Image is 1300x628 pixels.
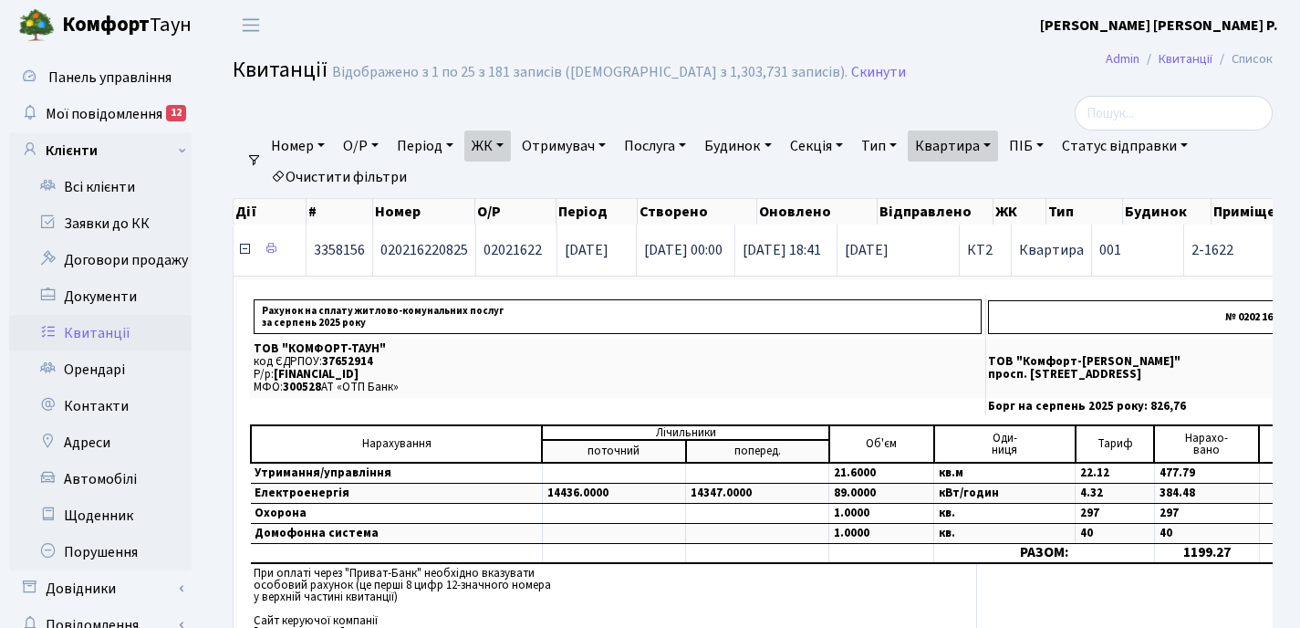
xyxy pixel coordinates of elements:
[332,64,848,81] div: Відображено з 1 по 25 з 181 записів ([DEMOGRAPHIC_DATA] з 1,303,731 записів).
[1106,49,1139,68] a: Admin
[878,199,994,225] th: Відправлено
[390,131,461,162] a: Період
[9,534,192,570] a: Порушення
[1154,463,1259,484] td: 477.79
[9,242,192,278] a: Договори продажу
[542,425,828,440] td: Лічильники
[9,59,192,96] a: Панель управління
[9,497,192,534] a: Щоденник
[1212,49,1273,69] li: Список
[697,131,778,162] a: Будинок
[1076,504,1155,524] td: 297
[1099,240,1121,260] span: 001
[556,199,638,225] th: Період
[251,524,542,544] td: Домофонна система
[9,461,192,497] a: Автомобілі
[9,351,192,388] a: Орендарі
[934,524,1076,544] td: кв.
[1191,243,1295,257] span: 2-1622
[234,199,307,225] th: Дії
[845,243,952,257] span: [DATE]
[1040,15,1278,37] a: [PERSON_NAME] [PERSON_NAME] Р.
[9,169,192,205] a: Всі клієнти
[9,315,192,351] a: Квитанції
[743,240,821,260] span: [DATE] 18:41
[9,132,192,169] a: Клієнти
[829,463,934,484] td: 21.6000
[542,440,685,463] td: поточний
[251,504,542,524] td: Охорона
[9,278,192,315] a: Документи
[228,10,274,40] button: Переключити навігацію
[1123,199,1211,225] th: Будинок
[1055,131,1195,162] a: Статус відправки
[757,199,878,225] th: Оновлено
[1019,240,1084,260] span: Квартира
[934,504,1076,524] td: кв.
[967,243,1004,257] span: КТ2
[934,544,1155,563] td: РАЗОМ:
[1154,544,1259,563] td: 1199.27
[9,205,192,242] a: Заявки до КК
[686,440,829,463] td: поперед.
[1076,524,1155,544] td: 40
[829,425,934,463] td: Об'єм
[854,131,904,162] a: Тип
[251,484,542,504] td: Електроенергія
[783,131,850,162] a: Секція
[1076,425,1155,463] td: Тариф
[251,425,542,463] td: Нарахування
[617,131,693,162] a: Послуга
[686,484,829,504] td: 14347.0000
[9,96,192,132] a: Мої повідомлення12
[373,199,475,225] th: Номер
[254,369,982,381] p: Р/р:
[62,10,150,39] b: Комфорт
[1040,16,1278,36] b: [PERSON_NAME] [PERSON_NAME] Р.
[1154,425,1259,463] td: Нарахо- вано
[934,484,1076,504] td: кВт/годин
[1078,40,1300,78] nav: breadcrumb
[322,353,373,370] span: 37652914
[9,570,192,607] a: Довідники
[18,7,55,44] img: logo.png
[307,199,373,225] th: #
[1075,96,1273,131] input: Пошук...
[934,425,1076,463] td: Оди- ниця
[62,10,192,41] span: Таун
[1002,131,1051,162] a: ПІБ
[484,240,542,260] span: 02021622
[254,382,982,393] p: МФО: АТ «ОТП Банк»
[851,64,906,81] a: Скинути
[283,379,321,395] span: 300528
[542,484,685,504] td: 14436.0000
[1076,463,1155,484] td: 22.12
[46,104,162,124] span: Мої повідомлення
[9,388,192,424] a: Контакти
[644,240,723,260] span: [DATE] 00:00
[336,131,386,162] a: О/Р
[934,463,1076,484] td: кв.м
[254,299,982,334] p: Рахунок на сплату житлово-комунальних послуг за серпень 2025 року
[908,131,998,162] a: Квартира
[1154,504,1259,524] td: 297
[233,54,328,86] span: Квитанції
[829,504,934,524] td: 1.0000
[993,199,1046,225] th: ЖК
[166,105,186,121] div: 12
[475,199,556,225] th: О/Р
[1076,484,1155,504] td: 4.32
[464,131,511,162] a: ЖК
[9,424,192,461] a: Адреси
[380,240,468,260] span: 020216220825
[264,131,332,162] a: Номер
[264,162,414,193] a: Очистити фільтри
[254,343,982,355] p: ТОВ "КОМФОРТ-ТАУН"
[565,240,608,260] span: [DATE]
[48,68,172,88] span: Панель управління
[638,199,758,225] th: Створено
[1046,199,1123,225] th: Тип
[314,240,365,260] span: 3358156
[829,524,934,544] td: 1.0000
[1159,49,1212,68] a: Квитанції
